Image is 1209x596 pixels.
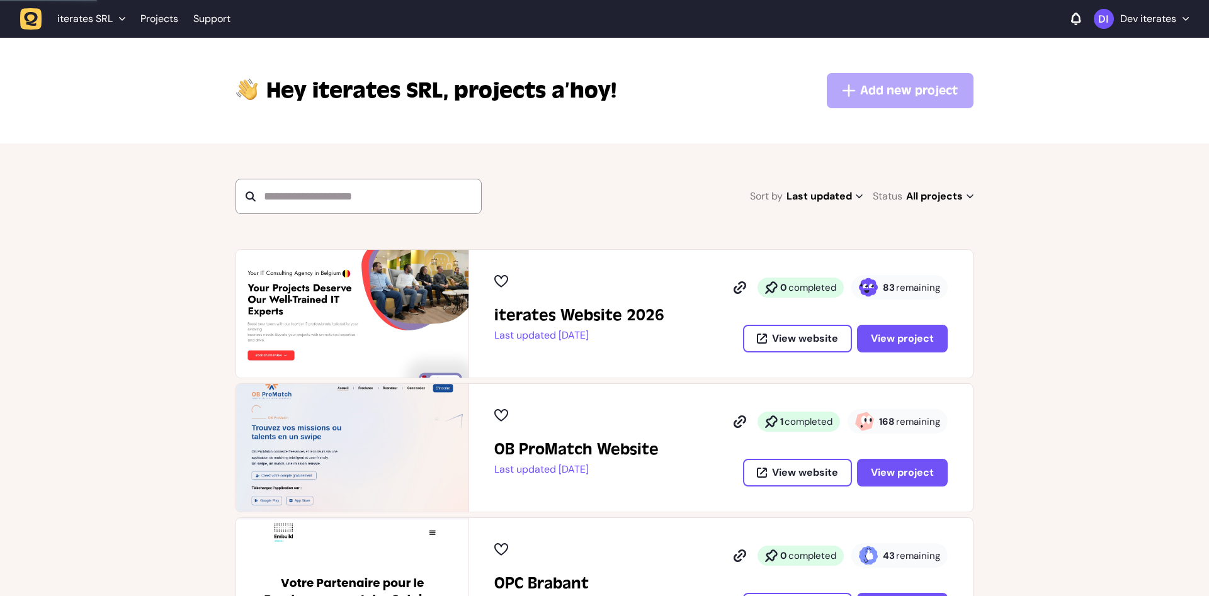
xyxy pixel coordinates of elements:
[1120,13,1176,25] p: Dev iterates
[896,549,940,562] span: remaining
[266,76,616,106] p: projects a’hoy!
[236,384,468,512] img: OB ProMatch Website
[780,281,787,294] strong: 0
[57,13,113,25] span: iterates SRL
[871,334,934,344] span: View project
[896,415,940,428] span: remaining
[883,549,895,562] strong: 43
[20,8,133,30] button: iterates SRL
[788,281,836,294] span: completed
[193,13,230,25] a: Support
[780,549,787,562] strong: 0
[785,415,832,428] span: completed
[871,468,934,478] span: View project
[236,76,259,101] img: hi-hand
[879,415,895,428] strong: 168
[772,468,838,478] span: View website
[743,325,852,352] button: View website
[494,573,589,593] h2: OPC Brabant
[494,463,659,476] p: Last updated [DATE]
[860,82,958,99] span: Add new project
[873,188,902,205] span: Status
[743,459,852,486] button: View website
[750,188,783,205] span: Sort by
[857,325,948,352] button: View project
[883,281,895,294] strong: 83
[780,415,783,428] strong: 1
[1094,9,1189,29] button: Dev iterates
[786,188,863,205] span: Last updated
[140,8,178,30] a: Projects
[494,329,664,342] p: Last updated [DATE]
[906,188,973,205] span: All projects
[772,334,838,344] span: View website
[1094,9,1114,29] img: Dev iterates
[827,73,973,108] button: Add new project
[896,281,940,294] span: remaining
[857,459,948,486] button: View project
[494,305,664,325] h2: iterates Website 2026
[494,439,659,459] h2: OB ProMatch Website
[236,250,468,378] img: iterates Website 2026
[266,76,449,106] span: iterates SRL
[788,549,836,562] span: completed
